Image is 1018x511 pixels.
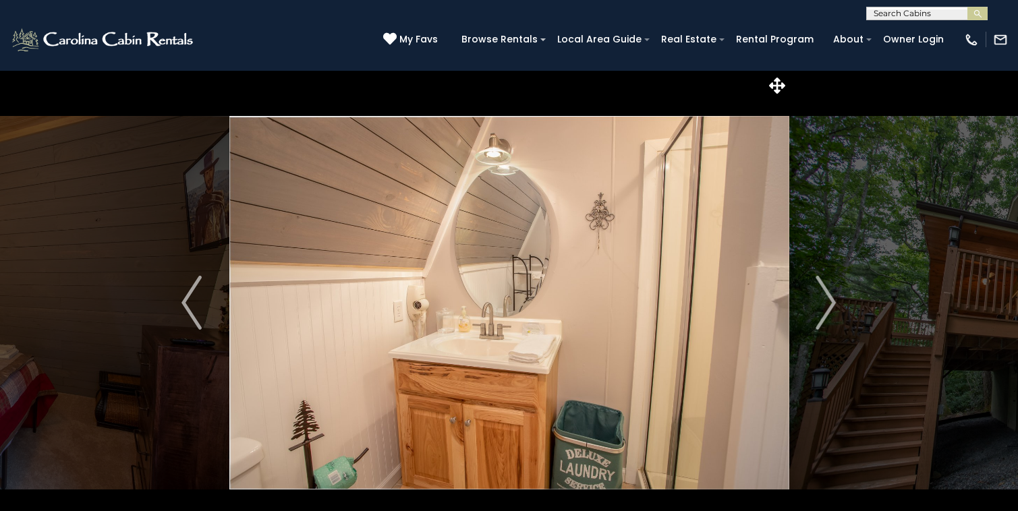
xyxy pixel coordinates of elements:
a: Rental Program [729,29,820,50]
img: White-1-2.png [10,26,197,53]
a: Browse Rentals [455,29,544,50]
a: Owner Login [876,29,951,50]
a: About [826,29,870,50]
a: Local Area Guide [550,29,648,50]
img: arrow [816,276,837,330]
span: My Favs [399,32,438,47]
img: phone-regular-white.png [964,32,979,47]
img: arrow [181,276,202,330]
img: mail-regular-white.png [993,32,1008,47]
a: Real Estate [654,29,723,50]
a: My Favs [383,32,441,47]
